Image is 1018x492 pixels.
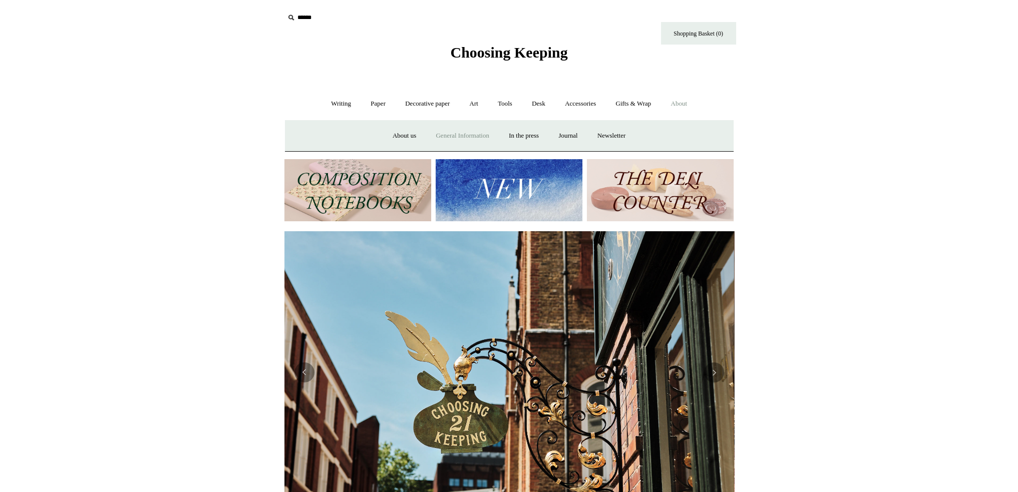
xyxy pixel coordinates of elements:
[427,123,498,149] a: General Information
[362,91,395,117] a: Paper
[294,362,314,382] button: Previous
[436,159,582,222] img: New.jpg__PID:f73bdf93-380a-4a35-bcfe-7823039498e1
[523,91,554,117] a: Desk
[661,91,696,117] a: About
[322,91,360,117] a: Writing
[556,91,605,117] a: Accessories
[450,44,567,61] span: Choosing Keeping
[661,22,736,45] a: Shopping Basket (0)
[489,91,521,117] a: Tools
[396,91,459,117] a: Decorative paper
[450,52,567,59] a: Choosing Keeping
[500,123,548,149] a: In the press
[461,91,487,117] a: Art
[606,91,660,117] a: Gifts & Wrap
[587,159,734,222] img: The Deli Counter
[588,123,634,149] a: Newsletter
[549,123,586,149] a: Journal
[284,159,431,222] img: 202302 Composition ledgers.jpg__PID:69722ee6-fa44-49dd-a067-31375e5d54ec
[704,362,724,382] button: Next
[384,123,425,149] a: About us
